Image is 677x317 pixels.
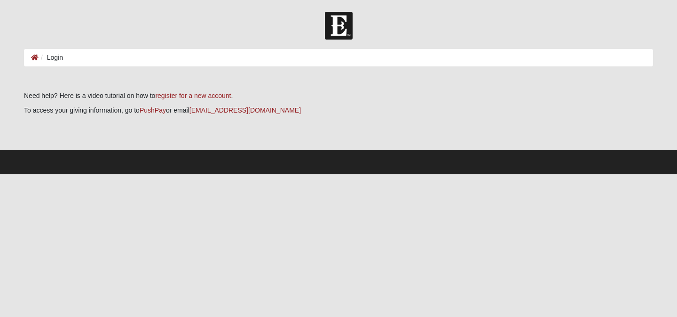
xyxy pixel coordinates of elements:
[140,106,166,114] a: PushPay
[39,53,63,63] li: Login
[24,91,653,101] p: Need help? Here is a video tutorial on how to .
[24,106,653,115] p: To access your giving information, go to or email
[189,106,301,114] a: [EMAIL_ADDRESS][DOMAIN_NAME]
[325,12,353,40] img: Church of Eleven22 Logo
[155,92,231,99] a: register for a new account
